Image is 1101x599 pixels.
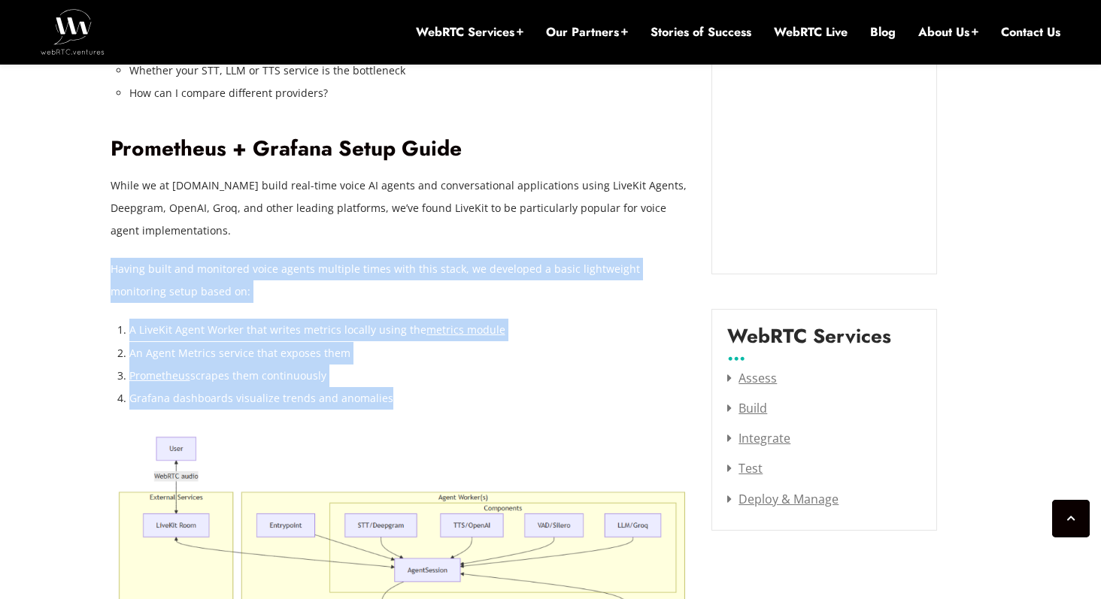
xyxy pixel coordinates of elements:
a: Assess [727,370,777,386]
a: Blog [870,24,896,41]
a: Stories of Success [651,24,751,41]
a: Deploy & Manage [727,491,839,507]
p: Having built and monitored voice agents multiple times with this stack, we developed a basic ligh... [111,258,690,303]
iframe: Embedded CTA [727,44,921,259]
label: WebRTC Services [727,325,891,359]
li: scrapes them continuously [129,365,690,387]
li: Whether your STT, LLM or TTS service is the bottleneck [129,59,690,82]
li: A LiveKit Agent Worker that writes metrics locally using the [129,319,690,341]
a: Our Partners [546,24,628,41]
p: While we at [DOMAIN_NAME] build real-time voice AI agents and conversational applications using L... [111,174,690,242]
a: metrics module [426,322,505,337]
h2: Prometheus + Grafana Setup Guide [111,136,690,162]
a: Prometheus [129,368,190,383]
a: Integrate [727,430,790,446]
a: WebRTC Live [774,24,848,41]
a: Build [727,400,767,416]
li: Grafana dashboards visualize trends and anomalies [129,387,690,410]
img: WebRTC.ventures [41,9,105,54]
li: An Agent Metrics service that exposes them [129,342,690,365]
a: Test [727,460,763,476]
a: WebRTC Services [416,24,523,41]
a: Contact Us [1001,24,1060,41]
a: About Us [918,24,978,41]
li: How can I compare different providers? [129,82,690,104]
